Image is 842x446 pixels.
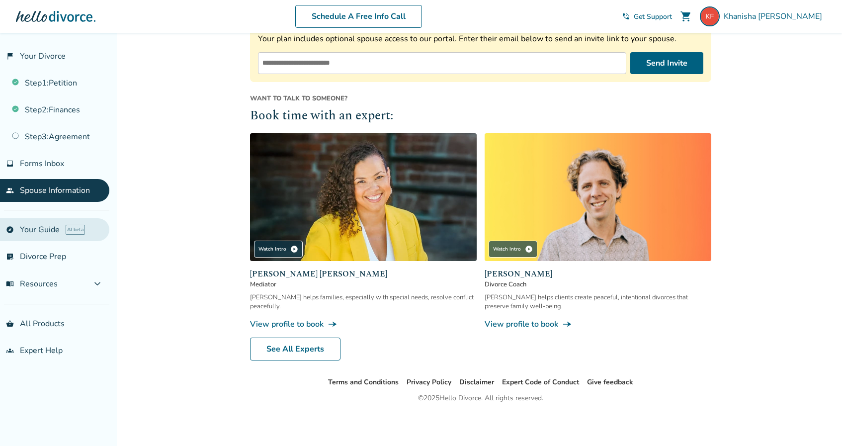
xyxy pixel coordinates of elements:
p: Your plan includes optional spouse access to our portal. Enter their email below to send an invit... [258,33,703,44]
a: Privacy Policy [407,377,451,387]
span: shopping_basket [6,320,14,328]
h2: Book time with an expert: [250,107,711,126]
button: Send Invite [630,52,703,74]
a: Terms and Conditions [328,377,399,387]
a: View profile to bookline_end_arrow_notch [485,319,711,330]
a: Schedule A Free Info Call [295,5,422,28]
span: people [6,186,14,194]
iframe: Chat Widget [792,398,842,446]
span: Mediator [250,280,477,289]
span: inbox [6,160,14,168]
a: See All Experts [250,338,340,360]
span: AI beta [66,225,85,235]
img: Claudia Brown Coulter [250,133,477,261]
span: flag_2 [6,52,14,60]
img: James Traub [485,133,711,261]
span: shopping_cart [680,10,692,22]
span: play_circle [525,245,533,253]
div: Watch Intro [254,241,303,258]
span: Resources [6,278,58,289]
span: [PERSON_NAME] [PERSON_NAME] [250,268,477,280]
div: [PERSON_NAME] helps clients create peaceful, intentional divorces that preserve family well-being. [485,293,711,311]
span: Get Support [634,12,672,21]
a: Expert Code of Conduct [502,377,579,387]
span: explore [6,226,14,234]
span: [PERSON_NAME] [485,268,711,280]
span: line_end_arrow_notch [562,319,572,329]
span: Forms Inbox [20,158,64,169]
span: line_end_arrow_notch [328,319,337,329]
span: Khanisha [PERSON_NAME] [724,11,826,22]
span: menu_book [6,280,14,288]
a: View profile to bookline_end_arrow_notch [250,319,477,330]
span: list_alt_check [6,253,14,261]
span: Want to talk to someone? [250,94,711,103]
span: Divorce Coach [485,280,711,289]
img: khanishafoster@sbcglobal.net [700,6,720,26]
div: [PERSON_NAME] helps families, especially with special needs, resolve conflict peacefully. [250,293,477,311]
span: groups [6,347,14,355]
a: phone_in_talkGet Support [622,12,672,21]
div: Watch Intro [489,241,537,258]
li: Give feedback [587,376,633,388]
li: Disclaimer [459,376,494,388]
span: expand_more [91,278,103,290]
div: © 2025 Hello Divorce. All rights reserved. [418,392,543,404]
span: phone_in_talk [622,12,630,20]
span: play_circle [290,245,298,253]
